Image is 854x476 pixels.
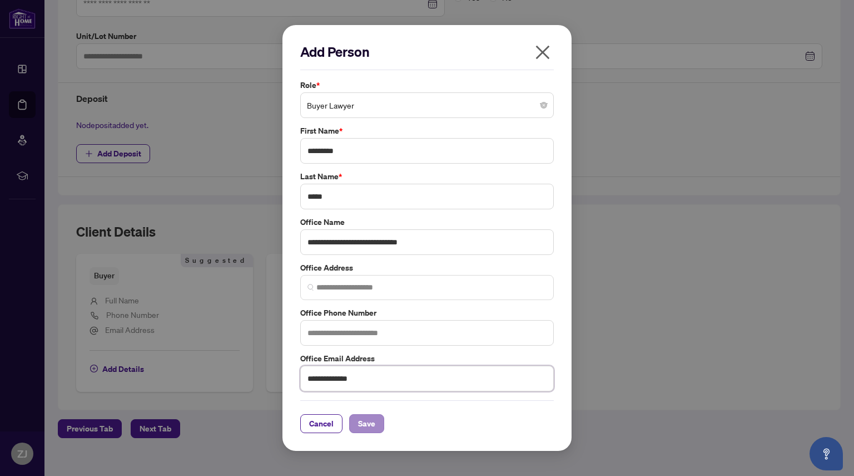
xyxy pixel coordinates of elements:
label: First Name [300,125,554,137]
label: Office Address [300,262,554,274]
label: Office Email Address [300,352,554,365]
span: close [534,43,552,61]
label: Office Phone Number [300,307,554,319]
img: search_icon [307,284,314,291]
label: Last Name [300,170,554,183]
label: Role [300,79,554,91]
span: Save [358,415,375,433]
span: Cancel [309,415,334,433]
h2: Add Person [300,43,554,61]
button: Cancel [300,414,342,433]
button: Save [349,414,384,433]
span: close-circle [540,102,547,109]
button: Open asap [810,437,843,470]
label: Office Name [300,216,554,228]
span: Buyer Lawyer [307,95,547,116]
